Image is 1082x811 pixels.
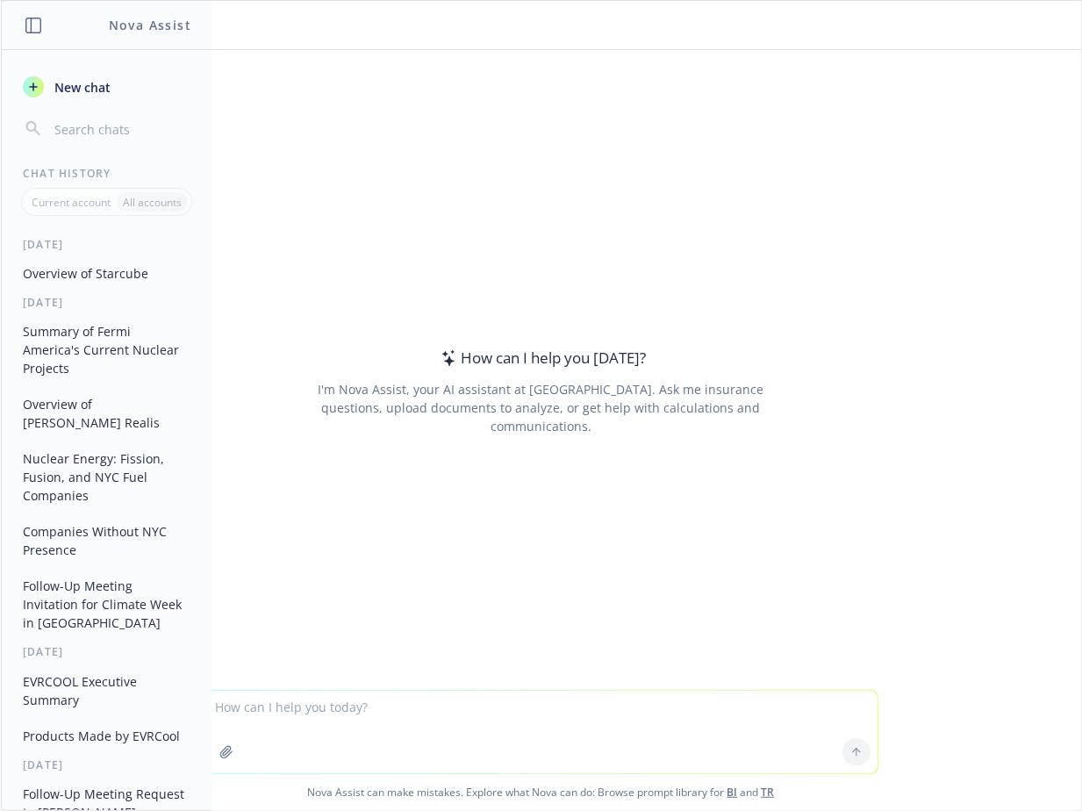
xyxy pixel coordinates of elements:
[123,195,182,210] p: All accounts
[8,774,1074,810] span: Nova Assist can make mistakes. Explore what Nova can do: Browse prompt library for and
[16,517,197,564] button: Companies Without NYC Presence
[2,757,211,772] div: [DATE]
[109,16,191,34] h1: Nova Assist
[32,195,111,210] p: Current account
[16,259,197,288] button: Overview of Starcube
[16,667,197,714] button: EVRCOOL Executive Summary
[294,380,788,435] div: I'm Nova Assist, your AI assistant at [GEOGRAPHIC_DATA]. Ask me insurance questions, upload docum...
[51,78,111,97] span: New chat
[2,295,211,310] div: [DATE]
[727,785,738,800] a: BI
[16,721,197,750] button: Products Made by EVRCool
[2,166,211,181] div: Chat History
[762,785,775,800] a: TR
[2,644,211,659] div: [DATE]
[16,390,197,437] button: Overview of [PERSON_NAME] Realis
[16,71,197,103] button: New chat
[51,117,190,141] input: Search chats
[16,317,197,383] button: Summary of Fermi America's Current Nuclear Projects
[2,237,211,252] div: [DATE]
[16,571,197,637] button: Follow-Up Meeting Invitation for Climate Week in [GEOGRAPHIC_DATA]
[436,347,646,370] div: How can I help you [DATE]?
[16,444,197,510] button: Nuclear Energy: Fission, Fusion, and NYC Fuel Companies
